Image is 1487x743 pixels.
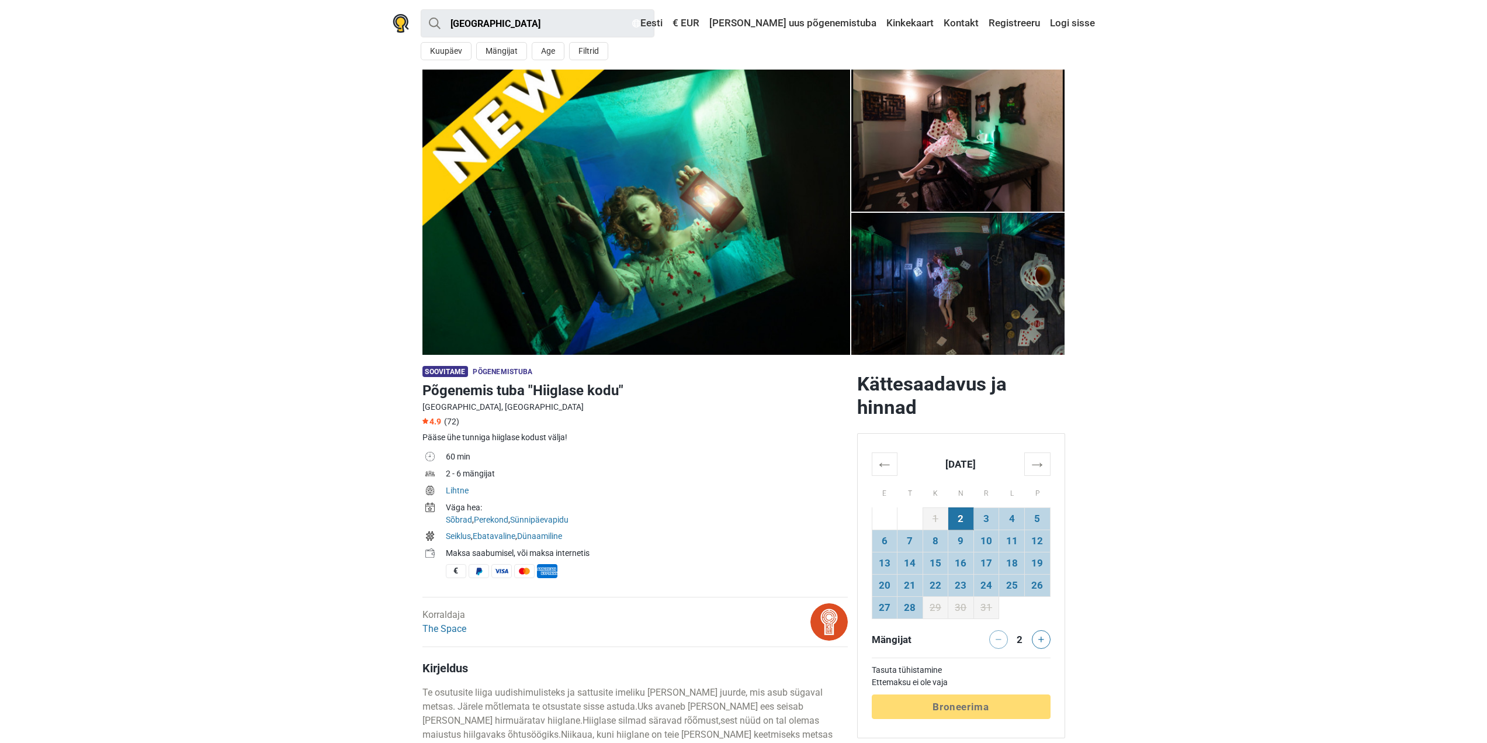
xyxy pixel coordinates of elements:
div: Pääse ühe tunniga hiiglase kodust välja! [422,431,848,444]
button: Age [532,42,564,60]
a: Põgenemis tuba "Hiiglase kodu" photo 4 [851,213,1065,355]
th: E [872,475,897,507]
a: Dünaamiline [517,531,562,541]
td: 30 [948,596,974,618]
th: P [1024,475,1050,507]
td: 31 [973,596,999,618]
td: 26 [1024,574,1050,596]
th: T [897,475,923,507]
td: 21 [897,574,923,596]
th: → [1024,452,1050,475]
div: Mängijat [867,630,961,649]
th: [DATE] [897,452,1025,475]
div: Korraldaja [422,608,466,636]
td: 27 [872,596,897,618]
a: Lihtne [446,486,469,495]
span: Sularaha [446,564,466,578]
th: R [973,475,999,507]
td: 29 [923,596,948,618]
td: 18 [999,552,1025,574]
td: 22 [923,574,948,596]
span: (72) [444,417,459,426]
span: MasterCard [514,564,535,578]
td: 3 [973,507,999,530]
a: Ebatavaline [473,531,515,541]
span: 4.9 [422,417,441,426]
a: Perekond [474,515,508,524]
td: 1 [923,507,948,530]
div: Maksa saabumisel, või maksa internetis [446,547,848,559]
td: 23 [948,574,974,596]
span: Visa [491,564,512,578]
th: L [999,475,1025,507]
img: bitmap.png [810,603,848,641]
a: Põgenemis tuba "Hiiglase kodu" photo 3 [851,70,1065,212]
a: Sünnipäevapidu [510,515,569,524]
td: 60 min [446,450,848,466]
td: 6 [872,530,897,552]
td: 24 [973,574,999,596]
td: 11 [999,530,1025,552]
td: 5 [1024,507,1050,530]
td: 20 [872,574,897,596]
td: 8 [923,530,948,552]
img: Eesti [632,19,640,27]
a: Logi sisse [1047,13,1095,34]
td: 12 [1024,530,1050,552]
td: 13 [872,552,897,574]
span: American Express [537,564,557,578]
div: 2 [1013,630,1027,647]
td: 17 [973,552,999,574]
td: 2 - 6 mängijat [446,466,848,483]
td: 10 [973,530,999,552]
td: 25 [999,574,1025,596]
button: Kuupäev [421,42,472,60]
span: PayPal [469,564,489,578]
span: Soovitame [422,366,469,377]
h4: Kirjeldus [422,661,848,675]
td: 16 [948,552,974,574]
img: Põgenemis tuba "Hiiglase kodu" photo 13 [422,70,850,355]
a: Registreeru [986,13,1043,34]
td: , , [446,529,848,546]
td: 19 [1024,552,1050,574]
a: [PERSON_NAME] uus põgenemistuba [706,13,879,34]
td: Ettemaksu ei ole vaja [872,676,1051,689]
th: ← [872,452,897,475]
td: 15 [923,552,948,574]
button: Mängijat [476,42,527,60]
h1: Põgenemis tuba "Hiiglase kodu" [422,380,848,401]
a: Sõbrad [446,515,472,524]
td: 9 [948,530,974,552]
a: Põgenemis tuba "Hiiglase kodu" photo 12 [422,70,850,355]
div: Väga hea: [446,502,848,514]
button: Filtrid [569,42,608,60]
img: Nowescape logo [393,14,409,33]
a: € EUR [670,13,702,34]
th: K [923,475,948,507]
td: 28 [897,596,923,618]
td: 4 [999,507,1025,530]
img: Põgenemis tuba "Hiiglase kodu" photo 5 [851,213,1065,355]
a: Kinkekaart [883,13,937,34]
img: Põgenemis tuba "Hiiglase kodu" photo 4 [851,70,1065,212]
th: N [948,475,974,507]
a: Kontakt [941,13,982,34]
div: [GEOGRAPHIC_DATA], [GEOGRAPHIC_DATA] [422,401,848,413]
td: 14 [897,552,923,574]
a: Eesti [629,13,665,34]
a: Seiklus [446,531,471,541]
a: The Space [422,623,466,634]
img: Star [422,418,428,424]
td: , , [446,500,848,529]
td: Tasuta tühistamine [872,664,1051,676]
td: 7 [897,530,923,552]
input: proovi “Tallinn” [421,9,654,37]
td: 2 [948,507,974,530]
h2: Kättesaadavus ja hinnad [857,372,1065,419]
span: Põgenemistuba [473,368,532,376]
